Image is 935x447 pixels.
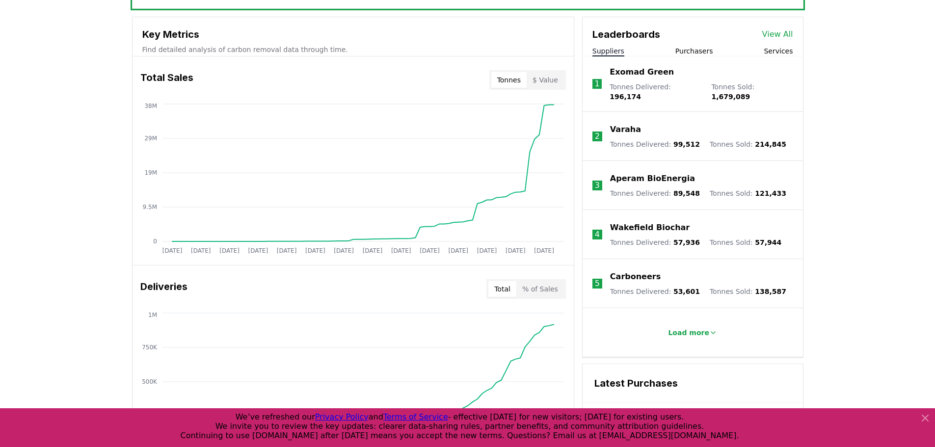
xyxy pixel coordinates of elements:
span: 121,433 [755,189,786,197]
tspan: [DATE] [477,247,497,254]
p: 4 [595,229,600,240]
a: Exomad Green [610,66,674,78]
tspan: 29M [144,135,157,142]
tspan: 500K [142,378,158,385]
button: Suppliers [592,46,624,56]
tspan: 1M [148,312,157,318]
tspan: [DATE] [219,247,240,254]
p: Tonnes Delivered : [610,139,700,149]
p: Find detailed analysis of carbon removal data through time. [142,45,564,54]
p: Load more [668,328,709,338]
a: Varaha [610,124,641,135]
button: Load more [660,323,725,342]
p: Tonnes Sold : [710,188,786,198]
button: Total [488,281,516,297]
tspan: [DATE] [162,247,182,254]
tspan: 0 [153,238,157,245]
p: Tonnes Delivered : [610,287,700,296]
tspan: [DATE] [334,247,354,254]
button: Purchasers [675,46,713,56]
span: 214,845 [755,140,786,148]
h3: Leaderboards [592,27,660,42]
a: Wakefield Biochar [610,222,690,234]
p: Tonnes Sold : [710,139,786,149]
h3: Key Metrics [142,27,564,42]
p: Tonnes Delivered : [610,188,700,198]
button: Services [764,46,793,56]
p: 5 [595,278,600,289]
p: 2 [595,131,600,142]
tspan: [DATE] [391,247,411,254]
p: 1 [594,78,599,90]
tspan: 19M [144,169,157,176]
p: 3 [595,180,600,191]
p: Tonnes Sold : [711,82,793,102]
tspan: [DATE] [276,247,296,254]
span: 89,548 [673,189,700,197]
span: 99,512 [673,140,700,148]
tspan: [DATE] [190,247,211,254]
h3: Latest Purchases [594,376,791,391]
tspan: [DATE] [448,247,468,254]
a: Aperam BioEnergia [610,173,695,184]
tspan: [DATE] [506,247,526,254]
span: 1,679,089 [711,93,750,101]
p: Tonnes Delivered : [610,82,701,102]
p: Tonnes Delivered : [610,237,700,247]
button: $ Value [527,72,564,88]
span: 196,174 [610,93,641,101]
tspan: [DATE] [534,247,554,254]
button: Tonnes [491,72,527,88]
tspan: 9.5M [142,204,157,210]
tspan: [DATE] [248,247,268,254]
span: 57,944 [755,238,781,246]
span: 57,936 [673,238,700,246]
a: View All [762,28,793,40]
button: % of Sales [516,281,564,297]
span: 53,601 [673,288,700,295]
tspan: [DATE] [420,247,440,254]
tspan: 38M [144,103,157,109]
p: Tonnes Sold : [710,287,786,296]
p: Tonnes Sold : [710,237,781,247]
a: Carboneers [610,271,661,283]
h3: Total Sales [140,70,193,90]
tspan: [DATE] [362,247,382,254]
tspan: [DATE] [305,247,325,254]
span: 138,587 [755,288,786,295]
tspan: 750K [142,344,158,351]
h3: Deliveries [140,279,187,299]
